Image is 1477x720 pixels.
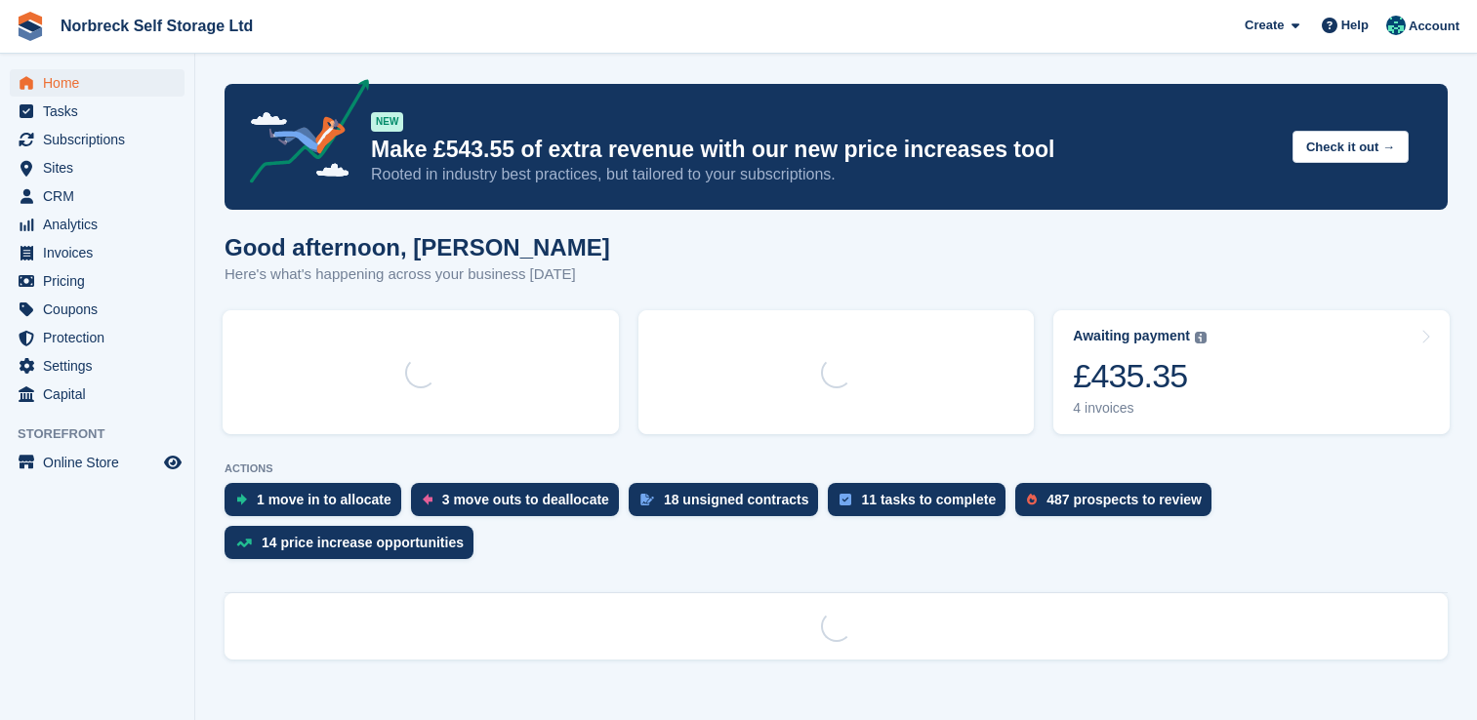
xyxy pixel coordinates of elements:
span: Capital [43,380,160,408]
img: stora-icon-8386f47178a22dfd0bd8f6a31ec36ba5ce8667c1dd55bd0f319d3a0aa187defe.svg [16,12,45,41]
a: 487 prospects to review [1015,483,1221,526]
span: Home [43,69,160,97]
img: price_increase_opportunities-93ffe204e8149a01c8c9dc8f82e8f89637d9d84a8eef4429ea346261dce0b2c0.svg [236,539,252,547]
span: Online Store [43,449,160,476]
a: menu [10,154,185,181]
img: task-75834270c22a3079a89374b754ae025e5fb1db73e45f91037f5363f120a921f8.svg [840,494,851,505]
div: 487 prospects to review [1046,492,1202,507]
a: menu [10,449,185,476]
a: 14 price increase opportunities [225,526,483,569]
a: menu [10,324,185,351]
a: 18 unsigned contracts [629,483,829,526]
a: 11 tasks to complete [828,483,1015,526]
div: £435.35 [1073,356,1207,396]
img: Sally King [1386,16,1406,35]
a: Preview store [161,451,185,474]
div: 1 move in to allocate [257,492,391,507]
span: Coupons [43,296,160,323]
span: Protection [43,324,160,351]
a: menu [10,239,185,266]
div: 11 tasks to complete [861,492,996,507]
img: prospect-51fa495bee0391a8d652442698ab0144808aea92771e9ea1ae160a38d050c398.svg [1027,494,1037,505]
a: menu [10,69,185,97]
span: Invoices [43,239,160,266]
img: move_ins_to_allocate_icon-fdf77a2bb77ea45bf5b3d319d69a93e2d87916cf1d5bf7949dd705db3b84f3ca.svg [236,494,247,505]
a: menu [10,211,185,238]
img: icon-info-grey-7440780725fd019a000dd9b08b2336e03edf1995a4989e88bcd33f0948082b44.svg [1195,332,1207,343]
div: 14 price increase opportunities [262,535,464,550]
a: menu [10,267,185,295]
a: Norbreck Self Storage Ltd [53,10,261,42]
a: Awaiting payment £435.35 4 invoices [1053,310,1450,434]
span: Help [1341,16,1369,35]
img: price-adjustments-announcement-icon-8257ccfd72463d97f412b2fc003d46551f7dbcb40ab6d574587a9cd5c0d94... [233,79,370,190]
span: Account [1409,17,1459,36]
div: NEW [371,112,403,132]
span: Create [1245,16,1284,35]
a: menu [10,296,185,323]
p: Rooted in industry best practices, but tailored to your subscriptions. [371,164,1277,185]
a: menu [10,182,185,210]
a: 1 move in to allocate [225,483,411,526]
span: Tasks [43,98,160,125]
a: 3 move outs to deallocate [411,483,629,526]
span: Storefront [18,424,194,444]
button: Check it out → [1292,131,1409,163]
img: contract_signature_icon-13c848040528278c33f63329250d36e43548de30e8caae1d1a13099fd9432cc5.svg [640,494,654,505]
span: CRM [43,182,160,210]
div: Awaiting payment [1073,328,1190,344]
p: ACTIONS [225,462,1448,475]
a: menu [10,380,185,408]
span: Settings [43,352,160,380]
div: 18 unsigned contracts [664,492,809,507]
span: Analytics [43,211,160,238]
div: 4 invoices [1073,400,1207,417]
h1: Good afternoon, [PERSON_NAME] [225,234,610,260]
span: Subscriptions [43,126,160,153]
img: move_outs_to_deallocate_icon-f764333ba52eb49d3ac5e1228854f67142a1ed5810a6f6cc68b1a99e826820c5.svg [423,494,432,505]
span: Pricing [43,267,160,295]
a: menu [10,126,185,153]
div: 3 move outs to deallocate [442,492,609,507]
p: Make £543.55 of extra revenue with our new price increases tool [371,136,1277,164]
p: Here's what's happening across your business [DATE] [225,263,610,286]
a: menu [10,98,185,125]
span: Sites [43,154,160,181]
a: menu [10,352,185,380]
